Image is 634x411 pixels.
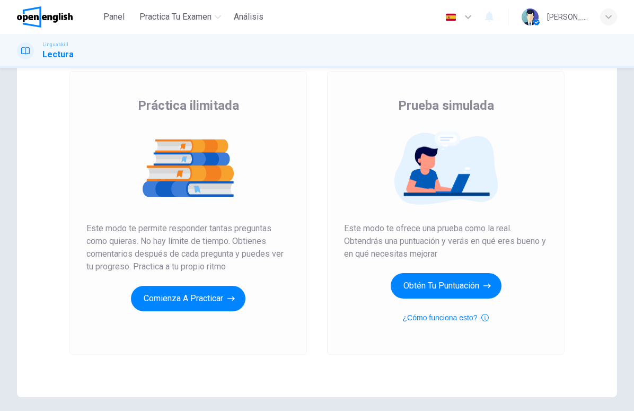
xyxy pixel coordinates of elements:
a: OpenEnglish logo [17,6,97,28]
div: [PERSON_NAME] [547,11,587,23]
h1: Lectura [42,48,74,61]
button: Practica tu examen [135,7,225,27]
button: Panel [97,7,131,27]
span: Practica tu examen [139,11,212,23]
button: ¿Cómo funciona esto? [403,311,489,324]
button: Comienza a practicar [131,286,245,311]
span: Linguaskill [42,41,68,48]
span: Análisis [234,11,263,23]
span: Prueba simulada [398,97,494,114]
span: Este modo te ofrece una prueba como la real. Obtendrás una puntuación y verás en qué eres bueno y... [344,222,548,260]
img: es [444,13,457,21]
img: OpenEnglish logo [17,6,73,28]
button: Obtén tu puntuación [391,273,501,299]
button: Análisis [230,7,268,27]
span: Práctica ilimitada [138,97,239,114]
img: Profile picture [522,8,539,25]
span: Este modo te permite responder tantas preguntas como quieras. No hay límite de tiempo. Obtienes c... [86,222,290,273]
span: Panel [103,11,125,23]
